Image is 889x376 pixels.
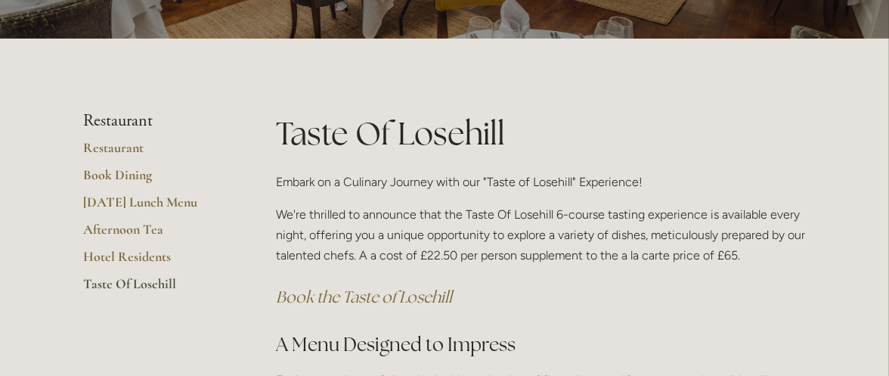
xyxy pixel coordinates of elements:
p: Embark on a Culinary Journey with our "Taste of Losehill" Experience! [276,172,806,192]
h2: A Menu Designed to Impress [276,331,806,358]
h1: Taste Of Losehill [276,111,806,156]
a: Hotel Residents [83,248,228,275]
a: [DATE] Lunch Menu [83,194,228,221]
a: Book the Taste of Losehill [276,287,452,307]
p: We're thrilled to announce that the Taste Of Losehill 6-course tasting experience is available ev... [276,204,806,266]
a: Afternoon Tea [83,221,228,248]
a: Restaurant [83,139,228,166]
a: Taste Of Losehill [83,275,228,303]
li: Restaurant [83,111,228,131]
a: Book Dining [83,166,228,194]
